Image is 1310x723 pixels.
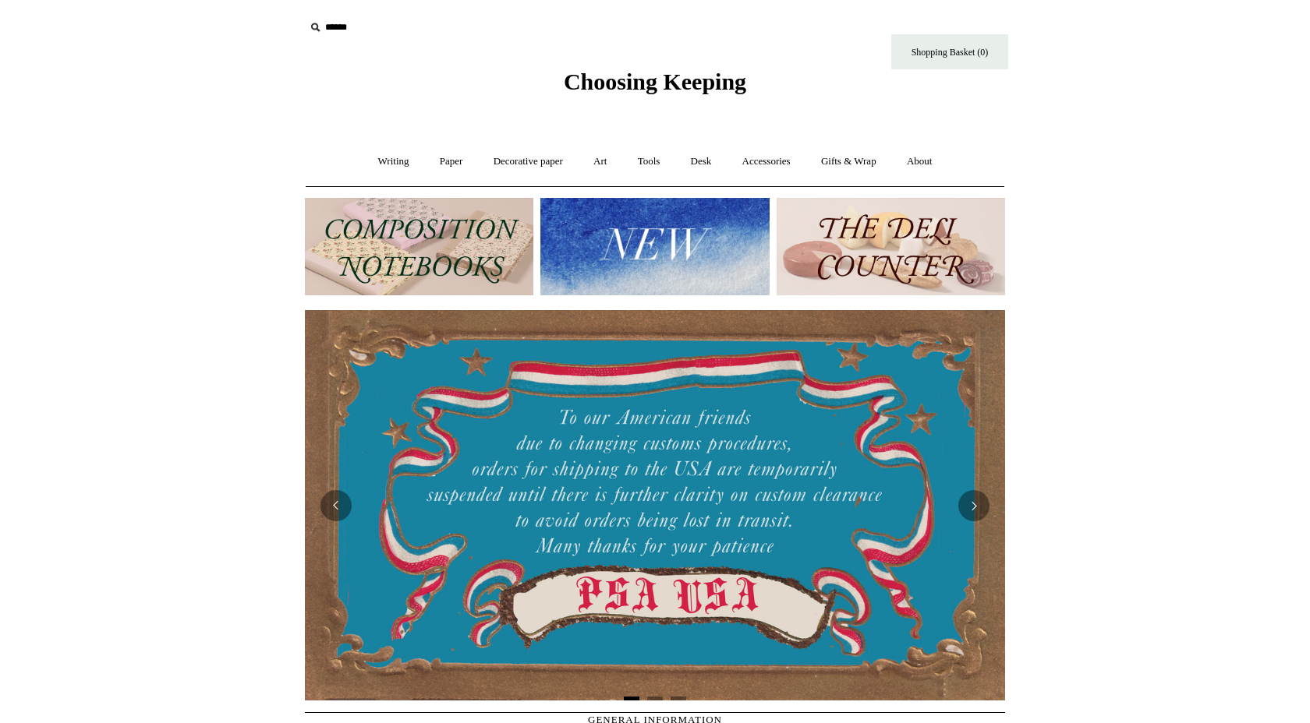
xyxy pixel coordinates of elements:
img: 202302 Composition ledgers.jpg__PID:69722ee6-fa44-49dd-a067-31375e5d54ec [305,198,533,295]
a: Choosing Keeping [564,81,746,92]
a: Paper [426,141,477,182]
button: Page 3 [671,697,686,700]
a: Writing [364,141,423,182]
a: Shopping Basket (0) [891,34,1008,69]
a: Accessories [728,141,805,182]
img: New.jpg__PID:f73bdf93-380a-4a35-bcfe-7823039498e1 [540,198,769,295]
a: Decorative paper [480,141,577,182]
button: Page 1 [624,697,639,700]
a: Gifts & Wrap [807,141,890,182]
img: The Deli Counter [777,198,1005,295]
button: Next [958,490,990,521]
a: About [893,141,947,182]
button: Page 2 [647,697,663,700]
a: Desk [677,141,726,182]
a: Tools [624,141,674,182]
a: Art [579,141,621,182]
img: USA PSA .jpg__PID:33428022-6587-48b7-8b57-d7eefc91f15a [305,310,1005,700]
span: Choosing Keeping [564,69,746,94]
button: Previous [320,490,352,521]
